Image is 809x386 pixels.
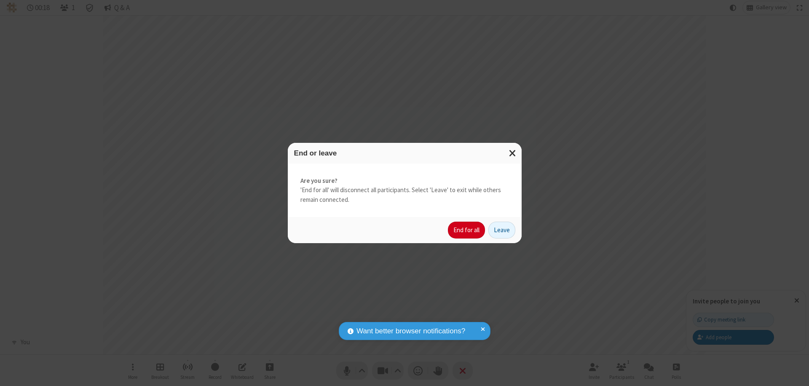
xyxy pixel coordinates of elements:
button: End for all [448,222,485,239]
span: Want better browser notifications? [356,326,465,337]
strong: Are you sure? [300,176,509,186]
div: 'End for all' will disconnect all participants. Select 'Leave' to exit while others remain connec... [288,164,522,217]
button: Close modal [504,143,522,164]
button: Leave [488,222,515,239]
h3: End or leave [294,149,515,157]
